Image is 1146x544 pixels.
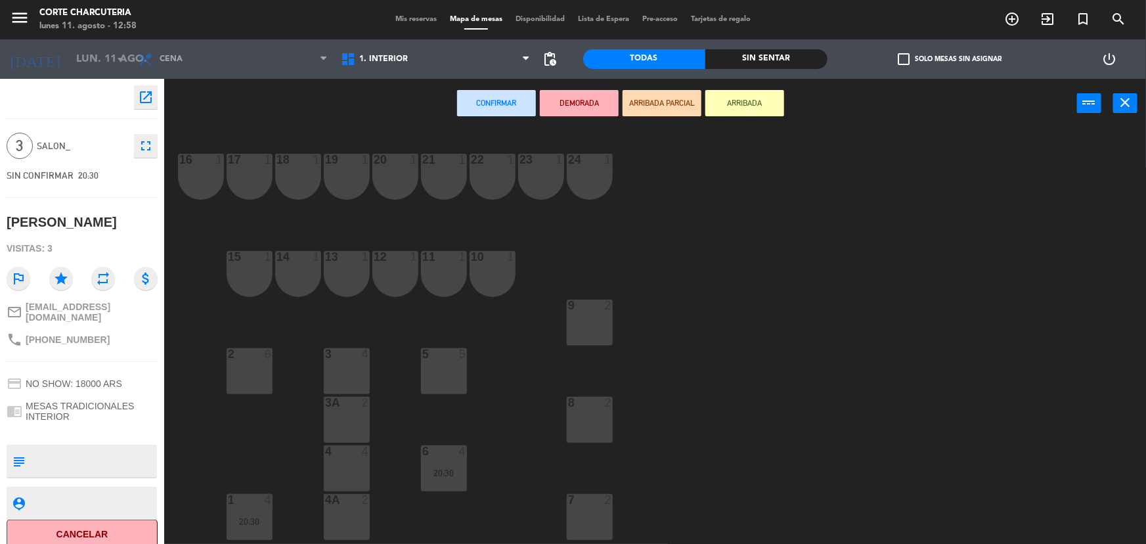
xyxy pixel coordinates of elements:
div: 3A [325,397,326,409]
span: [PHONE_NUMBER] [26,334,110,345]
i: outlined_flag [7,267,30,290]
div: Todas [583,49,705,69]
div: 1 [216,154,224,166]
span: Disponibilidad [509,16,571,23]
div: 10 [471,251,472,263]
button: fullscreen [134,134,158,158]
div: 21 [422,154,423,166]
div: 1 [265,251,273,263]
div: 1 [605,154,613,166]
i: power_settings_new [1101,51,1117,67]
div: 4 [362,348,370,360]
span: pending_actions [542,51,558,67]
div: 5 [422,348,423,360]
span: MESAS TRADICIONALES INTERIOR [26,401,158,422]
label: Solo mesas sin asignar [898,53,1002,65]
div: 13 [325,251,326,263]
div: 5 [459,348,467,360]
i: phone [7,332,22,348]
div: 6 [422,445,423,457]
i: exit_to_app [1040,11,1055,27]
button: open_in_new [134,85,158,109]
a: mail_outline[EMAIL_ADDRESS][DOMAIN_NAME] [7,302,158,323]
span: Tarjetas de regalo [684,16,757,23]
div: 2 [605,494,613,506]
div: 19 [325,154,326,166]
i: mail_outline [7,304,22,320]
div: 3 [325,348,326,360]
i: fullscreen [138,138,154,154]
div: 7 [568,494,569,506]
span: SIN CONFIRMAR [7,170,74,181]
button: Confirmar [457,90,536,116]
div: 1 [228,494,229,506]
div: 4 [459,445,467,457]
div: 2 [228,348,229,360]
div: 1 [410,154,418,166]
div: 4 [325,445,326,457]
div: 22 [471,154,472,166]
span: Mis reservas [389,16,443,23]
i: star [49,267,73,290]
div: Corte Charcuteria [39,7,137,20]
span: Lista de Espera [571,16,636,23]
div: lunes 11. agosto - 12:58 [39,20,137,33]
div: 4 [265,494,273,506]
div: 20:30 [227,517,273,526]
button: DEMORADA [540,90,619,116]
div: Sin sentar [705,49,827,69]
span: Pre-acceso [636,16,684,23]
div: 1 [265,154,273,166]
i: person_pin [11,496,26,510]
i: open_in_new [138,89,154,105]
div: 2 [362,494,370,506]
div: 17 [228,154,229,166]
div: 2 [362,397,370,409]
div: 16 [179,154,180,166]
span: Cena [160,55,183,64]
span: SALON_ [37,139,127,154]
div: 1 [362,251,370,263]
div: 6 [265,348,273,360]
div: Visitas: 3 [7,237,158,260]
button: power_input [1077,93,1101,113]
div: 1 [508,251,516,263]
i: search [1111,11,1126,27]
i: chrome_reader_mode [7,403,22,419]
div: [PERSON_NAME] [7,212,117,233]
div: 24 [568,154,569,166]
div: 11 [422,251,423,263]
i: power_input [1082,95,1097,110]
button: ARRIBADA [705,90,784,116]
div: 2 [605,397,613,409]
div: 4A [325,494,326,506]
span: NO SHOW: 18000 ARS [26,378,122,389]
div: 1 [313,154,321,166]
div: 1 [556,154,564,166]
button: ARRIBADA PARCIAL [623,90,701,116]
div: 1 [459,154,467,166]
div: 2 [605,300,613,311]
i: add_circle_outline [1004,11,1020,27]
i: close [1118,95,1134,110]
i: repeat [91,267,115,290]
div: 8 [568,397,569,409]
div: 1 [410,251,418,263]
i: menu [10,8,30,28]
div: 1 [313,251,321,263]
div: 1 [459,251,467,263]
i: credit_card [7,376,22,392]
div: 9 [568,300,569,311]
i: turned_in_not [1075,11,1091,27]
span: 3 [7,133,33,159]
div: 15 [228,251,229,263]
i: subject [11,454,26,468]
div: 1 [508,154,516,166]
span: check_box_outline_blank [898,53,910,65]
div: 20:30 [421,468,467,478]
